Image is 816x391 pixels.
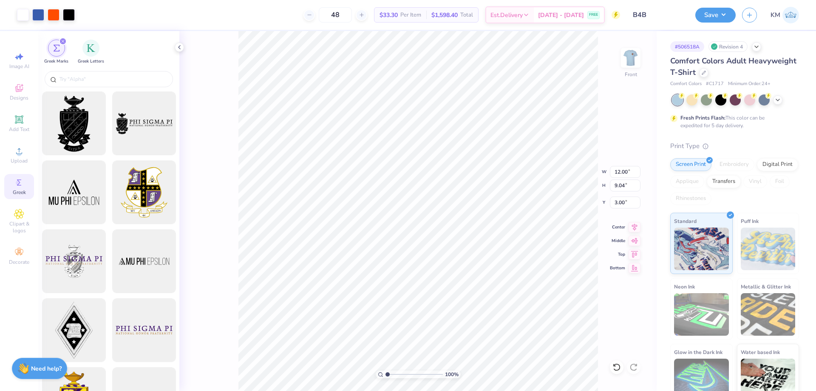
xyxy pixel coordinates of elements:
[610,224,625,230] span: Center
[13,189,26,196] span: Greek
[9,126,29,133] span: Add Text
[78,58,104,65] span: Greek Letters
[741,282,791,291] span: Metallic & Glitter Ink
[490,11,523,20] span: Est. Delivery
[9,63,29,70] span: Image AI
[741,217,759,225] span: Puff Ink
[670,175,704,188] div: Applique
[743,175,767,188] div: Vinyl
[670,141,799,151] div: Print Type
[589,12,598,18] span: FREE
[674,348,722,357] span: Glow in the Dark Ink
[674,293,729,336] img: Neon Ink
[4,220,34,234] span: Clipart & logos
[31,365,62,373] strong: Need help?
[44,40,68,65] button: filter button
[625,71,637,78] div: Front
[380,11,398,20] span: $33.30
[78,40,104,65] div: filter for Greek Letters
[538,11,584,20] span: [DATE] - [DATE]
[78,40,104,65] button: filter button
[757,158,798,171] div: Digital Print
[771,10,780,20] span: KM
[626,6,689,23] input: Untitled Design
[670,56,796,77] span: Comfort Colors Adult Heavyweight T-Shirt
[771,7,799,23] a: KM
[10,94,28,101] span: Designs
[680,114,785,129] div: This color can be expedited for 5 day delivery.
[674,228,729,270] img: Standard
[674,282,695,291] span: Neon Ink
[670,80,702,88] span: Comfort Colors
[610,251,625,257] span: Top
[782,7,799,23] img: Karl Michael Narciza
[708,41,748,52] div: Revision 4
[670,41,704,52] div: # 506518A
[445,371,459,378] span: 100 %
[319,7,352,23] input: – –
[460,11,473,20] span: Total
[610,265,625,271] span: Bottom
[728,80,771,88] span: Minimum Order: 24 +
[622,49,639,66] img: Front
[400,11,421,20] span: Per Item
[741,293,796,336] img: Metallic & Glitter Ink
[610,238,625,244] span: Middle
[674,217,697,225] span: Standard
[44,40,68,65] div: filter for Greek Marks
[44,58,68,65] span: Greek Marks
[695,8,736,23] button: Save
[53,45,60,51] img: Greek Marks Image
[714,158,754,171] div: Embroidery
[670,192,711,205] div: Rhinestones
[680,114,725,121] strong: Fresh Prints Flash:
[707,175,741,188] div: Transfers
[741,228,796,270] img: Puff Ink
[706,80,724,88] span: # C1717
[11,157,28,164] span: Upload
[59,75,167,83] input: Try "Alpha"
[670,158,711,171] div: Screen Print
[9,259,29,265] span: Decorate
[741,348,780,357] span: Water based Ink
[770,175,790,188] div: Foil
[431,11,458,20] span: $1,598.40
[87,44,95,52] img: Greek Letters Image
